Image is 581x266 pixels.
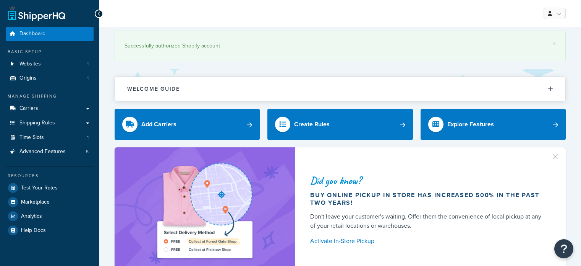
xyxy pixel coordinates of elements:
button: Open Resource Center [554,239,573,258]
a: Websites1 [6,57,94,71]
a: Activate In-Store Pickup [310,236,547,246]
a: Help Docs [6,224,94,237]
a: Analytics [6,209,94,223]
img: ad-shirt-map-b0359fc47e01cab431d101c4b569394f6a03f54285957d908178d52f29eb9668.png [136,159,274,263]
span: Origins [19,75,37,82]
span: Time Slots [19,134,44,141]
span: Websites [19,61,41,67]
a: Create Rules [267,109,413,140]
div: Resources [6,173,94,179]
div: Did you know? [310,175,547,186]
a: Marketplace [6,195,94,209]
span: 1 [87,134,89,141]
div: Create Rules [294,119,330,130]
li: Origins [6,71,94,85]
li: Advanced Features [6,145,94,159]
span: Test Your Rates [21,185,58,191]
span: Advanced Features [19,149,66,155]
a: × [553,41,556,47]
div: Don't leave your customer's waiting. Offer them the convenience of local pickup at any of your re... [310,212,547,230]
span: Help Docs [21,227,46,234]
a: Add Carriers [115,109,260,140]
h2: Welcome Guide [127,86,180,92]
li: Websites [6,57,94,71]
div: Buy online pickup in store has increased 500% in the past two years! [310,191,547,207]
a: Explore Features [421,109,566,140]
div: Add Carriers [141,119,176,130]
a: Carriers [6,101,94,116]
button: Welcome Guide [115,77,565,101]
span: 1 [87,75,89,82]
a: Shipping Rules [6,116,94,130]
li: Time Slots [6,131,94,145]
a: Test Your Rates [6,181,94,195]
a: Dashboard [6,27,94,41]
a: Time Slots1 [6,131,94,145]
div: Basic Setup [6,49,94,55]
span: 5 [86,149,89,155]
div: Explore Features [447,119,494,130]
span: Analytics [21,213,42,220]
a: Origins1 [6,71,94,85]
span: Marketplace [21,199,50,206]
span: Carriers [19,105,38,112]
span: 1 [87,61,89,67]
span: Shipping Rules [19,120,55,126]
a: Advanced Features5 [6,145,94,159]
div: Manage Shipping [6,93,94,100]
span: Dashboard [19,31,45,37]
div: Successfully authorized Shopify account [125,41,556,51]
